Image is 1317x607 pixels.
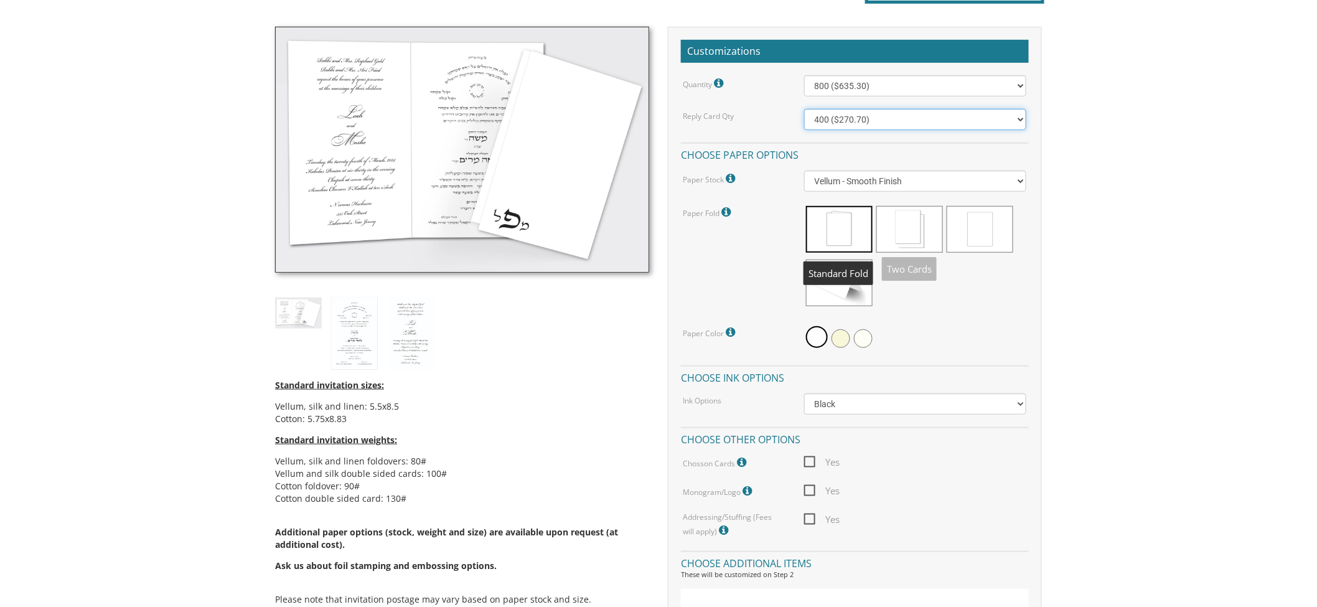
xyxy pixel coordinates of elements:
img: style4_thumb.jpg [275,27,649,273]
label: Paper Fold [683,204,734,220]
span: Yes [804,512,840,527]
li: Cotton double sided card: 130# [275,492,649,505]
h4: Choose ink options [681,365,1029,387]
label: Addressing/Stuffing (Fees will apply) [683,512,785,539]
img: style4_eng.jpg [387,298,434,370]
li: Cotton: 5.75x8.83 [275,413,649,425]
span: Yes [804,483,840,499]
label: Quantity [683,75,727,92]
label: Chosson Cards [683,454,750,471]
li: Vellum, silk and linen: 5.5x8.5 [275,400,649,413]
h4: Choose other options [681,427,1029,449]
span: Yes [804,454,840,470]
h4: Choose additional items [681,551,1029,573]
span: Additional paper options (stock, weight and size) are available upon request (at additional cost). [275,526,649,572]
li: Cotton foldover: 90# [275,480,649,492]
h2: Customizations [681,40,1029,64]
li: Vellum and silk double sided cards: 100# [275,468,649,480]
span: Ask us about foil stamping and embossing options. [275,560,497,572]
label: Paper Stock [683,171,739,187]
div: These will be customized on Step 2 [681,570,1029,580]
span: Standard invitation sizes: [275,379,384,391]
li: Vellum, silk and linen foldovers: 80# [275,455,649,468]
img: style4_thumb.jpg [275,298,322,328]
label: Reply Card Qty [683,111,734,121]
label: Ink Options [683,395,722,406]
img: style4_heb.jpg [331,298,378,370]
label: Monogram/Logo [683,483,756,499]
h4: Choose paper options [681,143,1029,164]
label: Paper Color [683,324,739,341]
span: Standard invitation weights: [275,434,397,446]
